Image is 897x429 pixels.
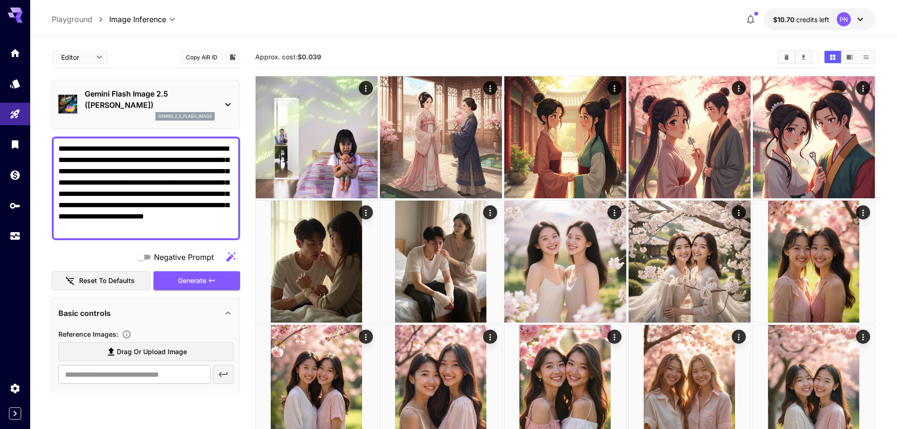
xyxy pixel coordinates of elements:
[607,205,622,219] div: Actions
[228,51,237,63] button: Add to library
[856,81,870,95] div: Actions
[753,201,875,323] img: Z
[58,308,111,319] p: Basic controls
[796,16,829,24] span: credits left
[483,205,497,219] div: Actions
[380,201,502,323] img: 9k=
[841,51,858,63] button: Show media in video view
[732,205,746,219] div: Actions
[298,53,321,61] b: $0.039
[256,76,378,198] img: 2Q==
[732,330,746,344] div: Actions
[178,275,206,287] span: Generate
[58,84,234,124] div: Gemini Flash Image 2.5 ([PERSON_NAME])gemini_2_5_flash_image
[856,330,870,344] div: Actions
[52,271,150,291] button: Reset to defaults
[58,302,234,324] div: Basic controls
[158,113,212,120] p: gemini_2_5_flash_image
[773,15,829,24] div: $10.69629
[773,16,796,24] span: $10.70
[9,227,21,239] div: Usage
[777,50,813,64] div: Clear AllDownload All
[837,12,851,26] div: PN
[255,53,321,61] span: Approx. cost:
[607,330,622,344] div: Actions
[52,14,92,25] a: Playground
[9,407,21,420] button: Expand sidebar
[359,81,373,95] div: Actions
[483,330,497,344] div: Actions
[824,51,841,63] button: Show media in grid view
[504,76,626,198] img: 9k=
[795,51,812,63] button: Download All
[180,50,223,64] button: Copy AIR ID
[58,330,118,338] span: Reference Images :
[607,81,622,95] div: Actions
[154,271,240,291] button: Generate
[359,205,373,219] div: Actions
[359,330,373,344] div: Actions
[504,201,626,323] img: 9k=
[380,76,502,198] img: 9k=
[85,88,215,111] p: Gemini Flash Image 2.5 ([PERSON_NAME])
[256,201,378,323] img: Z
[483,81,497,95] div: Actions
[9,47,21,59] div: Home
[732,81,746,95] div: Actions
[109,14,166,25] span: Image Inference
[764,8,875,30] button: $10.69629PN
[9,382,21,394] div: Settings
[778,51,795,63] button: Clear All
[58,342,234,362] label: Drag or upload image
[61,52,90,62] span: Editor
[856,205,870,219] div: Actions
[858,51,874,63] button: Show media in list view
[9,78,21,89] div: Models
[117,346,187,358] span: Drag or upload image
[9,169,21,181] div: Wallet
[9,108,21,120] div: Playground
[118,330,135,339] button: Upload a reference image to guide the result. This is needed for Image-to-Image or Inpainting. Su...
[154,251,214,263] span: Negative Prompt
[824,50,875,64] div: Show media in grid viewShow media in video viewShow media in list view
[9,138,21,150] div: Library
[629,76,751,198] img: 2Q==
[629,201,751,323] img: Z
[52,14,109,25] nav: breadcrumb
[9,200,21,211] div: API Keys
[753,76,875,198] img: 9k=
